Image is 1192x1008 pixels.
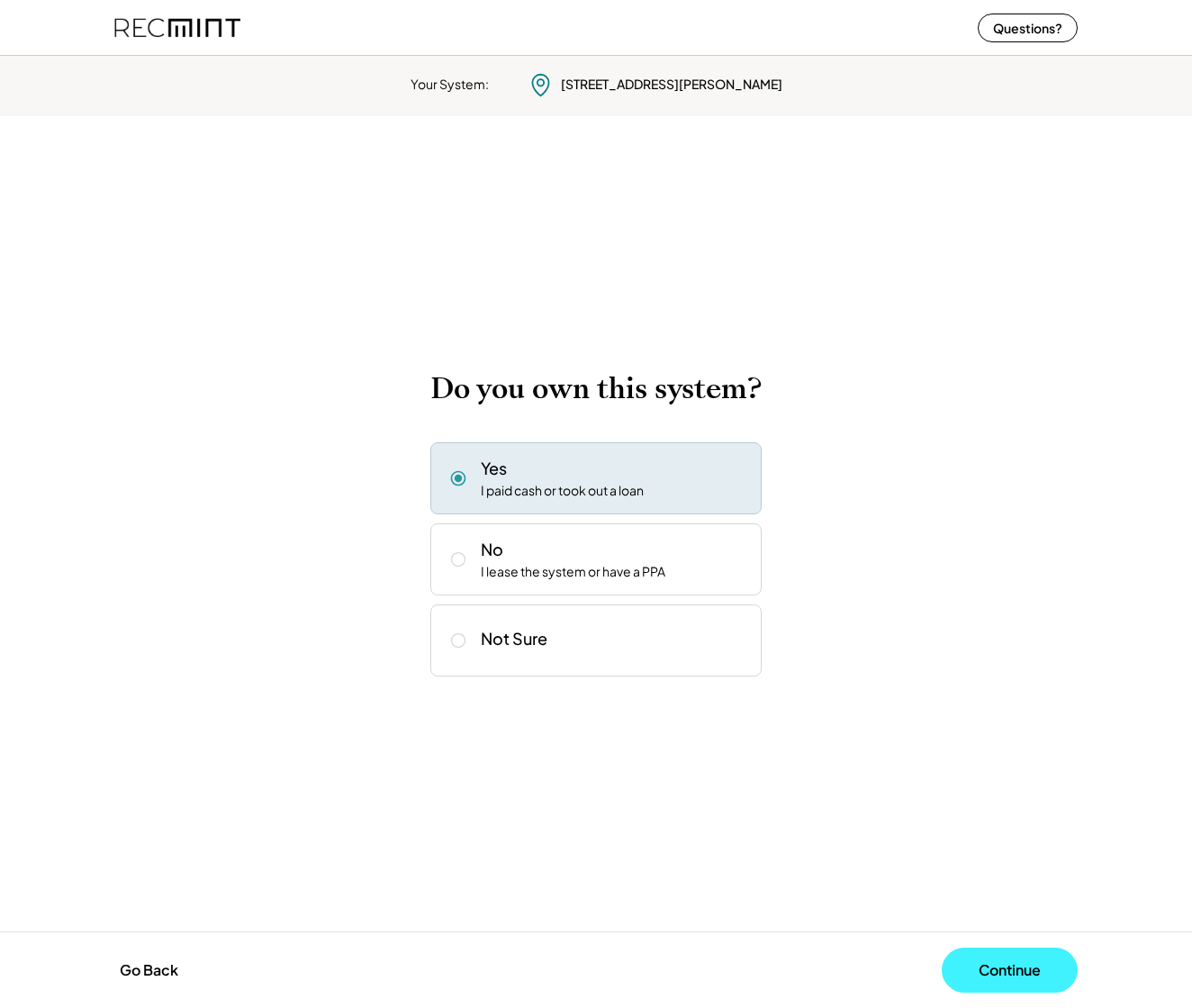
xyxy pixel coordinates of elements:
[411,76,489,94] div: Your System:
[942,948,1078,993] button: Continue
[481,482,644,500] div: I paid cash or took out a loan
[481,457,507,479] div: Yes
[481,538,503,560] div: No
[114,950,184,990] button: Go Back
[561,76,782,94] div: [STREET_ADDRESS][PERSON_NAME]
[978,14,1078,42] button: Questions?
[114,4,240,51] img: recmint-logotype%403x%20%281%29.jpeg
[481,628,547,649] div: Not Sure
[481,563,665,581] div: I lease the system or have a PPA
[430,371,762,406] h2: Do you own this system?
